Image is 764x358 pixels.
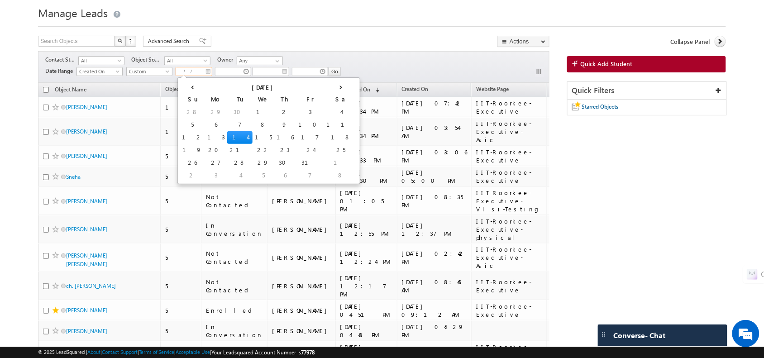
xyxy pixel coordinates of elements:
[325,131,358,144] td: 18
[253,157,274,169] td: 29
[102,349,138,355] a: Contact Support
[340,302,393,319] div: [DATE] 04:51 PM
[165,225,197,234] div: 5
[402,302,468,319] div: [DATE] 09:12 AM
[165,197,197,205] div: 5
[271,57,282,66] a: Show All Items
[582,103,619,110] span: Starred Objects
[402,278,468,294] div: [DATE] 08:46 AM
[148,5,170,26] div: Minimize live chat window
[476,119,543,144] div: IIT-Roorkee-Executive-Asic
[206,306,263,315] div: Enrolled
[340,124,393,140] div: [DATE] 05:34 PM
[129,37,133,45] span: ?
[476,148,543,164] div: IIT-Roorkee-Executive
[205,93,227,106] th: Mo
[325,93,358,106] th: Sa
[66,282,116,289] a: ch. [PERSON_NAME]
[274,157,296,169] td: 30
[66,153,107,159] a: [PERSON_NAME]
[165,172,197,181] div: 5
[340,99,393,115] div: [DATE] 05:34 PM
[45,56,78,64] span: Contact Stage
[296,93,325,106] th: Fr
[272,282,331,290] div: [PERSON_NAME]
[66,104,107,110] a: [PERSON_NAME]
[476,245,543,270] div: IIT-Roorkee-Executive-Asic
[38,348,315,357] span: © 2025 LeadSquared | | | | |
[340,148,393,164] div: [DATE] 05:33 PM
[253,169,274,182] td: 5
[476,86,509,92] span: Website Page
[125,36,136,47] button: ?
[78,56,124,65] a: All
[402,86,429,92] span: Created On
[237,56,283,65] input: Type to Search
[45,67,76,75] span: Date Range
[180,106,205,119] td: 28
[205,119,227,131] td: 6
[205,80,325,93] th: [DATE]
[296,106,325,119] td: 3
[253,106,274,119] td: 1
[402,124,468,140] div: [DATE] 03:54 AM
[206,221,263,238] div: In Conversation
[12,84,165,271] textarea: Type your message and hit 'Enter'
[476,302,543,319] div: IIT-Roorkee-Executive
[402,99,468,115] div: [DATE] 07:42 PM
[180,119,205,131] td: 5
[66,173,81,180] a: Sneha
[165,128,197,136] div: 15
[274,131,296,144] td: 16
[66,307,107,314] a: [PERSON_NAME]
[161,84,201,96] a: Object Score
[547,84,593,96] a: Program Name
[296,131,325,144] td: 17
[180,157,205,169] td: 26
[397,84,433,96] a: Created On
[296,119,325,131] td: 10
[76,67,123,76] a: Created On
[165,86,196,92] span: Object Score
[165,327,197,335] div: 5
[77,67,120,76] span: Created On
[66,226,107,233] a: [PERSON_NAME]
[402,221,468,238] div: [DATE] 12:37 PM
[476,278,543,294] div: IIT-Roorkee-Executive
[340,221,393,238] div: [DATE] 12:55 PM
[164,56,210,65] a: All
[176,349,210,355] a: Acceptable Use
[272,197,331,205] div: [PERSON_NAME]
[227,169,253,182] td: 4
[476,217,543,242] div: IIT-Roorkee-Executive-physical
[274,144,296,157] td: 23
[253,119,274,131] td: 8
[66,328,107,334] a: [PERSON_NAME]
[205,169,227,182] td: 3
[272,225,331,234] div: [PERSON_NAME]
[274,119,296,131] td: 9
[325,169,358,182] td: 8
[205,144,227,157] td: 20
[272,306,331,315] div: [PERSON_NAME]
[325,144,358,157] td: 25
[126,67,172,76] a: Custom
[165,306,197,315] div: 5
[325,119,358,131] td: 11
[340,168,393,185] div: [DATE] 05:30 PM
[206,249,263,266] div: Not Contacted
[211,349,315,356] span: Your Leadsquared Account Number is
[79,57,122,65] span: All
[340,323,393,339] div: [DATE] 04:48 PM
[227,144,253,157] td: 21
[180,169,205,182] td: 2
[272,253,331,262] div: [PERSON_NAME]
[402,193,468,209] div: [DATE] 08:35 PM
[165,57,208,65] span: All
[274,106,296,119] td: 2
[205,157,227,169] td: 27
[123,279,164,291] em: Start Chat
[43,87,49,93] input: Check all records
[227,106,253,119] td: 30
[87,349,100,355] a: About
